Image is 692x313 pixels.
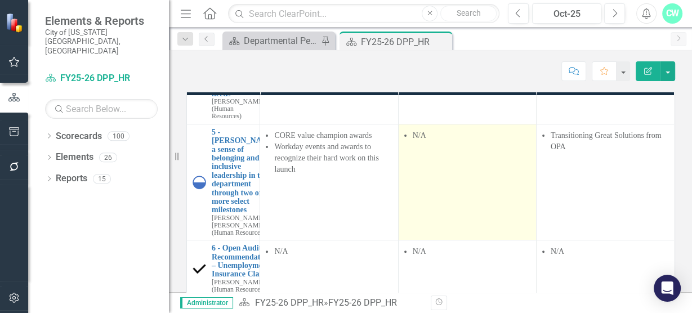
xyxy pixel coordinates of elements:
a: Reports [56,172,87,185]
td: Double-Click to Edit [536,240,674,297]
button: CW [662,3,682,24]
li: N/A [413,130,530,141]
img: In Progress [193,176,206,189]
td: Double-Click to Edit [260,124,398,240]
li: N/A [413,246,530,257]
a: 6 - Open Audit Recommendations – Unemployment Insurance Claims [212,244,274,279]
input: Search ClearPoint... [228,4,499,24]
small: [PERSON_NAME], [PERSON_NAME] (Human Resources) [212,214,277,236]
div: 26 [99,153,117,162]
span: Administrator [180,297,233,308]
div: 100 [108,131,130,141]
input: Search Below... [45,99,158,119]
a: Scorecards [56,130,102,143]
div: Departmental Performance Plans [244,34,318,48]
button: Oct-25 [532,3,601,24]
a: Departmental Performance Plans [225,34,318,48]
li: CORE value champion awards [274,130,392,141]
li: Workday events and awards to recognize their hard work on this launch [274,141,392,175]
div: FY25-26 DPP_HR [361,35,449,49]
small: [PERSON_NAME] (Human Resources) [212,279,274,293]
a: FY25-26 DPP_HR [45,72,158,85]
td: Double-Click to Edit [260,240,398,297]
small: City of [US_STATE][GEOGRAPHIC_DATA], [GEOGRAPHIC_DATA] [45,28,158,55]
li: N/A [551,246,668,257]
td: Double-Click to Edit Right Click for Context Menu [187,240,260,297]
div: Open Intercom Messenger [654,275,681,302]
span: Search [457,8,481,17]
li: Transitioning Great Solutions from OPA [551,130,668,153]
a: 5 - [PERSON_NAME] a sense of belonging and inclusive leadership in the department through two or ... [212,128,277,214]
div: FY25-26 DPP_HR [328,297,396,308]
div: Oct-25 [536,7,597,21]
img: Completed [193,262,206,275]
div: 15 [93,174,111,184]
td: Double-Click to Edit [398,124,536,240]
li: N/A [274,246,392,257]
a: FY25-26 DPP_HR [255,297,323,308]
a: Elements [56,151,93,164]
span: Elements & Reports [45,14,158,28]
td: Double-Click to Edit Right Click for Context Menu [187,124,260,240]
img: ClearPoint Strategy [6,13,25,33]
td: Double-Click to Edit [536,124,674,240]
button: Search [440,6,497,21]
td: Double-Click to Edit [398,240,536,297]
div: » [239,297,422,310]
small: [PERSON_NAME] (Human Resources) [212,98,265,120]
